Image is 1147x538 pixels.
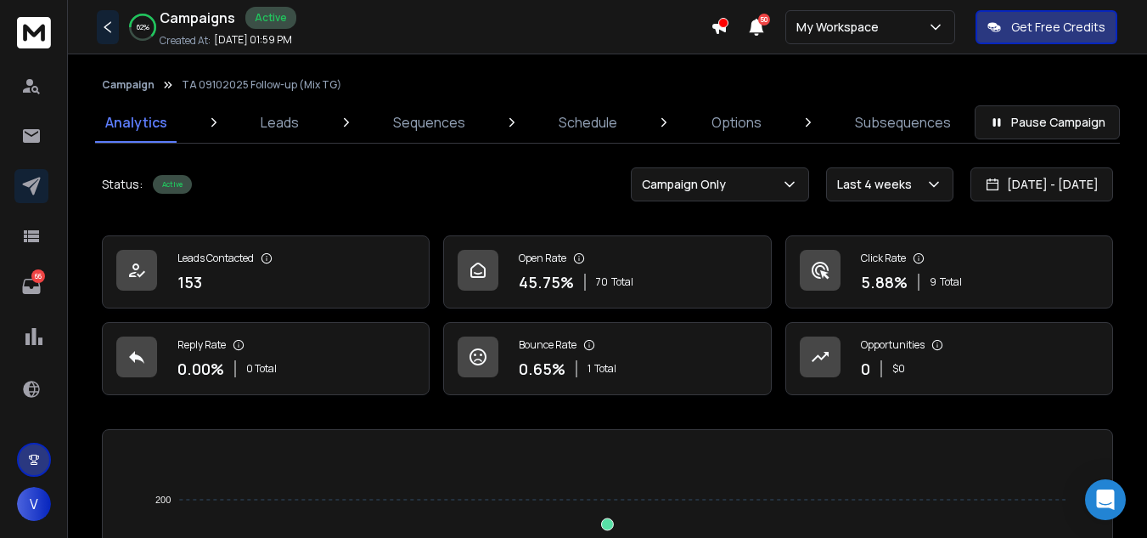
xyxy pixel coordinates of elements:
[102,176,143,193] p: Status:
[861,357,870,381] p: 0
[548,102,627,143] a: Schedule
[892,362,905,376] p: $ 0
[246,362,277,376] p: 0 Total
[177,338,226,352] p: Reply Rate
[31,269,45,283] p: 66
[160,34,211,48] p: Created At:
[976,10,1117,44] button: Get Free Credits
[845,102,961,143] a: Subsequences
[443,322,771,395] a: Bounce Rate0.65%1Total
[861,338,925,352] p: Opportunities
[102,235,430,309] a: Leads Contacted153
[596,275,608,289] span: 70
[160,8,235,28] h1: Campaigns
[785,322,1113,395] a: Opportunities0$0
[642,176,733,193] p: Campaign Only
[182,78,341,92] p: TA 09102025 Follow-up (Mix TG)
[393,112,465,133] p: Sequences
[519,338,576,352] p: Bounce Rate
[14,269,48,303] a: 66
[177,357,224,381] p: 0.00 %
[214,33,292,47] p: [DATE] 01:59 PM
[519,357,565,381] p: 0.65 %
[940,275,962,289] span: Total
[559,112,617,133] p: Schedule
[1085,479,1126,520] div: Open Intercom Messenger
[17,487,51,521] button: V
[855,112,951,133] p: Subsequences
[137,22,149,32] p: 62 %
[861,252,906,265] p: Click Rate
[758,14,770,25] span: 50
[177,270,202,294] p: 153
[785,235,1113,309] a: Click Rate5.88%9Total
[588,362,591,376] span: 1
[250,102,309,143] a: Leads
[970,167,1113,201] button: [DATE] - [DATE]
[519,252,566,265] p: Open Rate
[796,19,886,36] p: My Workspace
[105,112,167,133] p: Analytics
[261,112,299,133] p: Leads
[611,275,633,289] span: Total
[102,322,430,395] a: Reply Rate0.00%0 Total
[519,270,574,294] p: 45.75 %
[245,7,296,29] div: Active
[153,175,192,194] div: Active
[177,252,254,265] p: Leads Contacted
[443,235,771,309] a: Open Rate45.75%70Total
[383,102,475,143] a: Sequences
[930,275,936,289] span: 9
[594,362,616,376] span: Total
[102,78,155,92] button: Campaign
[711,112,762,133] p: Options
[1011,19,1105,36] p: Get Free Credits
[701,102,772,143] a: Options
[837,176,919,193] p: Last 4 weeks
[95,102,177,143] a: Analytics
[155,495,171,505] tspan: 200
[861,270,908,294] p: 5.88 %
[975,105,1120,139] button: Pause Campaign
